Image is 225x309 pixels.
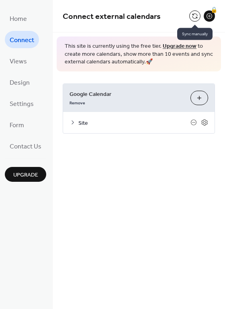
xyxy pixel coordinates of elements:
[5,73,35,91] a: Design
[5,52,32,69] a: Views
[5,116,29,133] a: Form
[65,43,213,66] span: This site is currently using the free tier. to create more calendars, show more than 10 events an...
[13,171,38,179] span: Upgrade
[10,119,24,132] span: Form
[5,10,32,27] a: Home
[177,28,213,40] span: Sync manually
[10,55,27,68] span: Views
[5,137,46,154] a: Contact Us
[5,167,46,182] button: Upgrade
[5,95,39,112] a: Settings
[63,9,161,24] span: Connect external calendars
[10,98,34,110] span: Settings
[70,90,184,98] span: Google Calendar
[163,41,196,52] a: Upgrade now
[10,34,34,47] span: Connect
[5,31,39,48] a: Connect
[10,77,30,89] span: Design
[70,100,85,106] span: Remove
[10,13,27,25] span: Home
[10,140,41,153] span: Contact Us
[78,119,190,127] span: Site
